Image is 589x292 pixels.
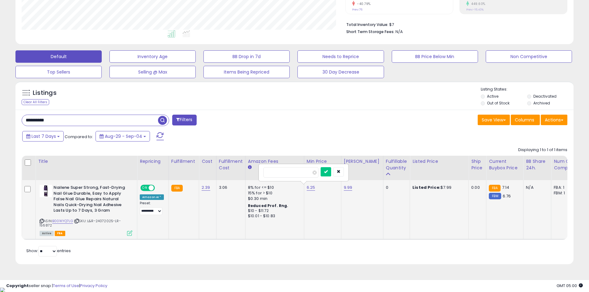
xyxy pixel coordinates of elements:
span: Show: entries [26,248,71,254]
div: $10.01 - $10.83 [248,214,299,219]
div: Preset: [140,201,164,215]
div: 0 [386,185,405,190]
div: $7.99 [412,185,464,190]
label: Out of Stock [487,100,510,106]
div: Amazon AI * [140,194,164,200]
p: Listing States: [481,87,574,92]
button: BB Drop in 7d [203,50,290,63]
div: N/A [526,185,546,190]
button: Top Sellers [15,66,102,78]
button: Selling @ Max [109,66,196,78]
div: Cost [202,158,214,165]
div: ASIN: [40,185,132,235]
div: Repricing [140,158,166,165]
div: Amazon Fees [248,158,301,165]
small: FBM [489,193,501,199]
a: Terms of Use [53,283,79,289]
span: All listings currently available for purchase on Amazon [40,231,54,236]
button: Needs to Reprice [297,50,384,63]
small: FBA [489,185,500,192]
div: Clear All Filters [22,99,49,105]
div: BB Share 24h. [526,158,548,171]
img: 41u4jutH8lL._SL40_.jpg [40,185,52,197]
button: Save View [478,115,510,125]
button: Columns [511,115,540,125]
span: Last 7 Days [32,133,56,139]
button: Default [15,50,102,63]
div: Fulfillable Quantity [386,158,407,171]
span: FBA [55,231,65,236]
div: $10 - $11.72 [248,208,299,214]
div: 8% for <= $10 [248,185,299,190]
span: Compared to: [65,134,93,140]
button: Inventory Age [109,50,196,63]
div: Ship Price [471,158,484,171]
label: Archived [533,100,550,106]
a: 6.25 [307,184,315,191]
button: 30 Day Decrease [297,66,384,78]
small: -40.79% [355,2,371,6]
b: Nailene Super Strong, Fast-Drying Nail Glue Durable, Easy to Apply False Nail Glue Repairs Natura... [53,185,129,215]
b: Listed Price: [412,184,441,190]
button: Non Competitive [486,50,572,63]
b: Reduced Prof. Rng. [248,203,288,208]
div: Current Buybox Price [489,158,521,171]
span: 7.14 [502,184,510,190]
span: | SKU: L&R-24072025-LR-156872 [40,218,121,228]
div: FBM: 1 [554,190,574,196]
div: Listed Price [412,158,466,165]
div: FBA: 1 [554,185,574,190]
button: BB Price Below Min [392,50,478,63]
small: FBA [171,185,183,192]
strong: Copyright [6,283,29,289]
small: Amazon Fees. [248,165,252,170]
span: 2025-09-12 05:00 GMT [557,283,583,289]
div: Displaying 1 to 1 of 1 items [518,147,567,153]
div: Title [38,158,134,165]
span: 6.76 [503,193,511,199]
a: Privacy Policy [80,283,107,289]
div: $0.30 min [248,196,299,201]
div: seller snap | | [6,283,107,289]
label: Active [487,94,498,99]
a: 9.99 [344,184,352,191]
div: [PERSON_NAME] [344,158,381,165]
span: N/A [395,29,403,35]
div: 15% for > $10 [248,190,299,196]
div: Fulfillment Cost [219,158,243,171]
button: Filters [172,115,196,125]
label: Deactivated [533,94,557,99]
small: 449.60% [469,2,485,6]
button: Aug-29 - Sep-04 [96,131,150,142]
a: B001KYQ7LG [52,218,73,224]
div: Num of Comp. [554,158,576,171]
button: Items Being Repriced [203,66,290,78]
div: 3.06 [219,185,241,190]
small: Prev: 76 [352,8,362,11]
div: Fulfillment [171,158,196,165]
span: OFF [154,185,164,191]
li: $7 [346,20,563,28]
small: Prev: -16.43% [466,8,484,11]
button: Actions [541,115,567,125]
span: Columns [515,117,534,123]
button: Last 7 Days [22,131,64,142]
b: Total Inventory Value: [346,22,388,27]
a: 2.39 [202,184,210,191]
div: 0.00 [471,185,481,190]
span: ON [141,185,149,191]
span: Aug-29 - Sep-04 [105,133,142,139]
h5: Listings [33,89,57,97]
b: Short Term Storage Fees: [346,29,395,34]
div: Min Price [307,158,339,165]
